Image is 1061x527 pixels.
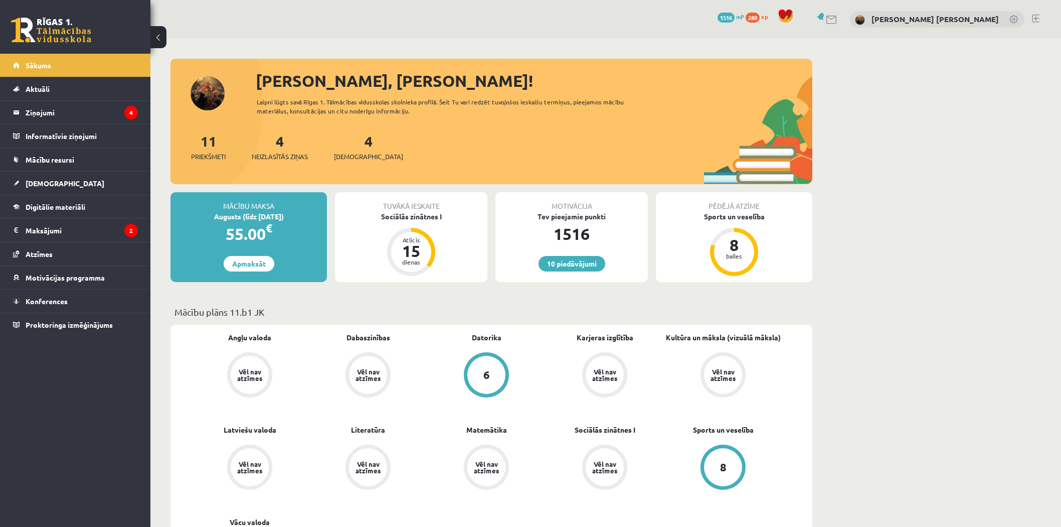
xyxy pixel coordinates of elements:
span: Mācību resursi [26,155,74,164]
div: Augusts (līdz [DATE]) [170,211,327,222]
img: Pēteris Anatolijs Drazlovskis [855,15,865,25]
span: € [266,221,272,235]
a: Motivācijas programma [13,266,138,289]
a: Vēl nav atzīmes [309,352,427,400]
a: 288 xp [746,13,773,21]
a: Vēl nav atzīmes [546,445,664,492]
span: Aktuāli [26,84,50,93]
span: xp [761,13,768,21]
span: 288 [746,13,760,23]
div: balles [719,253,749,259]
a: 10 piedāvājumi [539,256,605,272]
div: Vēl nav atzīmes [591,368,619,381]
a: Proktoringa izmēģinājums [13,313,138,336]
a: Vēl nav atzīmes [546,352,664,400]
span: Neizlasītās ziņas [252,152,308,162]
a: 4[DEMOGRAPHIC_DATA] [334,132,403,162]
div: Vēl nav atzīmes [472,461,500,474]
div: Vēl nav atzīmes [709,368,737,381]
span: 1516 [718,13,735,23]
span: mP [736,13,744,21]
legend: Informatīvie ziņojumi [26,124,138,148]
div: Pēdējā atzīme [656,192,812,211]
div: Motivācija [495,192,648,211]
div: [PERSON_NAME], [PERSON_NAME]! [256,69,812,93]
div: 1516 [495,222,648,246]
legend: Maksājumi [26,219,138,242]
div: Vēl nav atzīmes [236,368,264,381]
a: Vēl nav atzīmes [427,445,546,492]
div: Vēl nav atzīmes [236,461,264,474]
a: Aktuāli [13,77,138,100]
i: 4 [124,106,138,119]
a: Dabaszinības [346,332,390,343]
div: Vēl nav atzīmes [591,461,619,474]
a: 11Priekšmeti [191,132,226,162]
div: Vēl nav atzīmes [354,368,382,381]
a: Datorika [472,332,501,343]
span: Digitālie materiāli [26,202,85,211]
a: Vēl nav atzīmes [191,445,309,492]
a: Sociālās zinātnes I Atlicis 15 dienas [335,211,487,278]
div: 8 [719,237,749,253]
a: Apmaksāt [224,256,274,272]
a: 4Neizlasītās ziņas [252,132,308,162]
span: Konferences [26,297,68,306]
a: Sports un veselība [693,425,754,435]
a: Konferences [13,290,138,313]
span: Priekšmeti [191,152,226,162]
a: [PERSON_NAME] [PERSON_NAME] [871,14,999,24]
div: Laipni lūgts savā Rīgas 1. Tālmācības vidusskolas skolnieka profilā. Šeit Tu vari redzēt tuvojošo... [257,97,642,115]
a: Vēl nav atzīmes [191,352,309,400]
div: 15 [396,243,426,259]
a: Mācību resursi [13,148,138,171]
a: Karjeras izglītība [577,332,633,343]
div: 55.00 [170,222,327,246]
div: Sociālās zinātnes I [335,211,487,222]
div: Sports un veselība [656,211,812,222]
span: Sākums [26,61,51,70]
div: 6 [483,369,490,380]
a: Angļu valoda [228,332,271,343]
a: Kultūra un māksla (vizuālā māksla) [666,332,781,343]
div: Tev pieejamie punkti [495,211,648,222]
a: Maksājumi2 [13,219,138,242]
a: Literatūra [351,425,385,435]
div: Vēl nav atzīmes [354,461,382,474]
span: [DEMOGRAPHIC_DATA] [334,152,403,162]
i: 2 [124,224,138,237]
a: Rīgas 1. Tālmācības vidusskola [11,18,91,43]
a: 8 [664,445,782,492]
span: [DEMOGRAPHIC_DATA] [26,179,104,188]
a: [DEMOGRAPHIC_DATA] [13,172,138,195]
a: Latviešu valoda [224,425,276,435]
a: 6 [427,352,546,400]
a: Vēl nav atzīmes [309,445,427,492]
a: Atzīmes [13,242,138,266]
a: Digitālie materiāli [13,195,138,218]
a: Sociālās zinātnes I [575,425,635,435]
div: dienas [396,259,426,265]
span: Proktoringa izmēģinājums [26,320,113,329]
div: 8 [720,462,727,473]
div: Mācību maksa [170,192,327,211]
legend: Ziņojumi [26,101,138,124]
p: Mācību plāns 11.b1 JK [174,305,808,319]
span: Motivācijas programma [26,273,105,282]
div: Tuvākā ieskaite [335,192,487,211]
div: Atlicis [396,237,426,243]
a: Sākums [13,54,138,77]
a: Matemātika [466,425,507,435]
a: Sports un veselība 8 balles [656,211,812,278]
span: Atzīmes [26,249,53,258]
a: Informatīvie ziņojumi [13,124,138,148]
a: Vēl nav atzīmes [664,352,782,400]
a: Ziņojumi4 [13,101,138,124]
a: 1516 mP [718,13,744,21]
